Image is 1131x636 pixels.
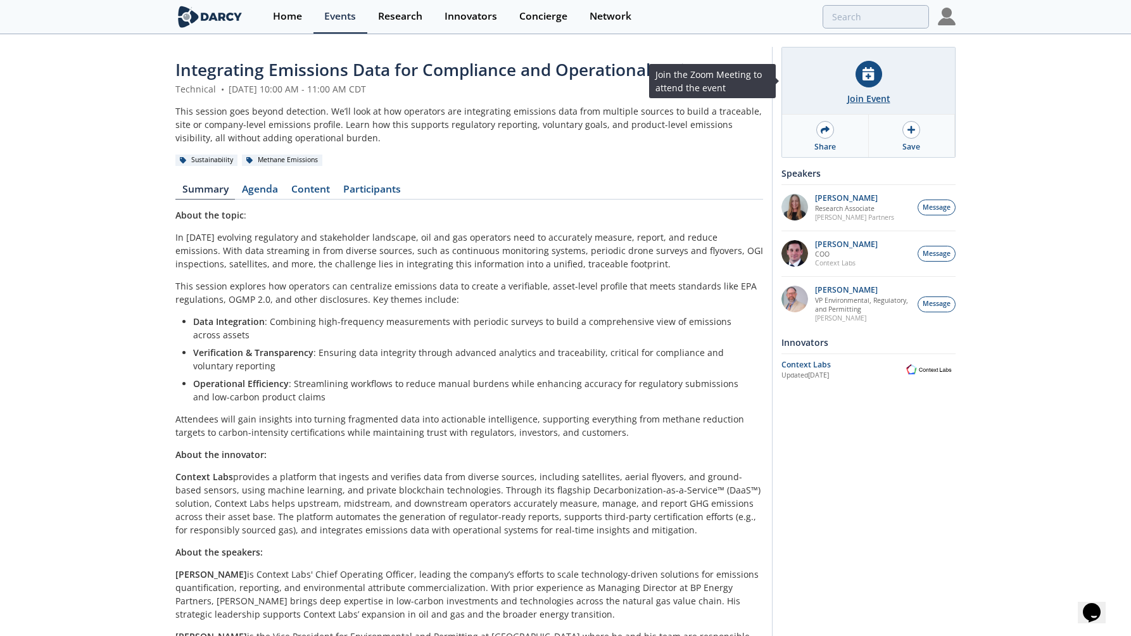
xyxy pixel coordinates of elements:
p: VP Environmental, Regulatory, and Permitting [815,296,911,314]
strong: Context Labs [175,471,233,483]
li: : Streamlining workflows to reduce manual burdens while enhancing accuracy for regulatory submiss... [193,377,754,404]
div: Technical [DATE] 10:00 AM - 11:00 AM CDT [175,82,763,96]
div: Join Event [847,92,890,105]
img: Context Labs [902,362,956,377]
p: [PERSON_NAME] Partners [815,213,894,222]
a: Agenda [235,184,284,200]
div: Sustainability [175,155,237,166]
li: : Combining high-frequency measurements with periodic surveys to build a comprehensive view of em... [193,315,754,341]
p: [PERSON_NAME] [815,314,911,322]
p: Research Associate [815,204,894,213]
p: : [175,208,763,222]
span: Message [923,249,951,259]
input: Advanced Search [823,5,929,29]
div: Context Labs [781,359,902,371]
div: Save [902,141,920,153]
p: is Context Labs' Chief Operating Officer, leading the company’s efforts to scale technology-drive... [175,568,763,621]
div: Home [273,11,302,22]
div: Research [378,11,422,22]
div: This session goes beyond detection. We’ll look at how operators are integrating emissions data fr... [175,105,763,144]
strong: [PERSON_NAME] [175,568,247,580]
p: In [DATE] evolving regulatory and stakeholder landscape, oil and gas operators need to accurately... [175,231,763,270]
strong: Verification & Transparency [193,347,313,359]
strong: About the speakers: [175,546,263,558]
a: Content [284,184,336,200]
li: : Ensuring data integrity through advanced analytics and traceability, critical for compliance an... [193,346,754,372]
strong: Operational Efficiency [193,378,289,390]
div: Methane Emissions [242,155,322,166]
a: Context Labs Updated[DATE] Context Labs [781,359,956,381]
p: Attendees will gain insights into turning fragmented data into actionable intelligence, supportin... [175,412,763,439]
p: COO [815,250,878,258]
div: Updated [DATE] [781,371,902,381]
button: Message [918,296,956,312]
button: Message [918,246,956,262]
span: Integrating Emissions Data for Compliance and Operational Action [175,58,705,81]
img: 1e06ca1f-8078-4f37-88bf-70cc52a6e7bd [781,194,808,220]
div: Share [814,141,836,153]
div: Network [590,11,631,22]
strong: Data Integration [193,315,265,328]
p: [PERSON_NAME] [815,240,878,249]
img: ed2b4adb-f152-4947-b39b-7b15fa9ececc [781,286,808,312]
div: Innovators [445,11,497,22]
img: Profile [938,8,956,25]
div: Speakers [781,162,956,184]
a: Summary [175,184,235,200]
p: provides a platform that ingests and verifies data from diverse sources, including satellites, ae... [175,470,763,537]
p: Context Labs [815,258,878,267]
span: Message [923,203,951,213]
div: Innovators [781,331,956,353]
strong: About the innovator: [175,448,267,461]
div: Concierge [519,11,567,22]
span: Message [923,299,951,309]
strong: About the topic [175,209,244,221]
p: [PERSON_NAME] [815,286,911,295]
div: Events [324,11,356,22]
button: Message [918,200,956,215]
iframe: chat widget [1078,585,1118,623]
img: logo-wide.svg [175,6,244,28]
p: This session explores how operators can centralize emissions data to create a verifiable, asset-l... [175,279,763,306]
a: Participants [336,184,407,200]
p: [PERSON_NAME] [815,194,894,203]
span: • [218,83,226,95]
img: 501ea5c4-0272-445a-a9c3-1e215b6764fd [781,240,808,267]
